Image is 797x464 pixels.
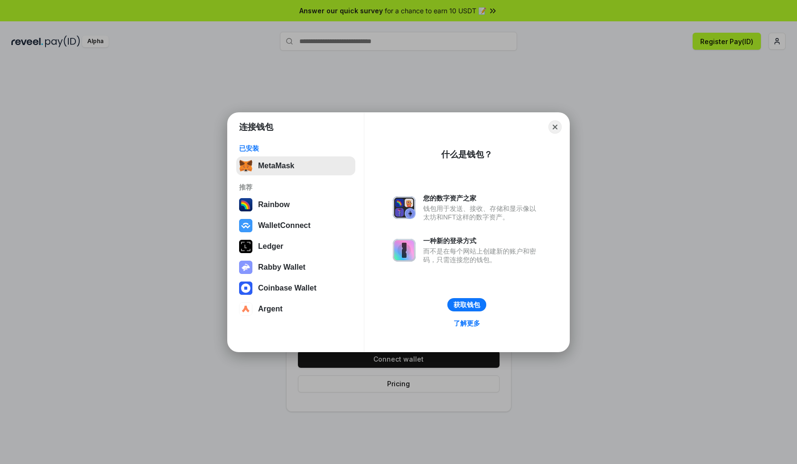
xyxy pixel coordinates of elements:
[258,221,311,230] div: WalletConnect
[441,149,492,160] div: 什么是钱包？
[239,144,352,153] div: 已安装
[239,183,352,191] div: 推荐
[236,300,355,318] button: Argent
[258,200,290,209] div: Rainbow
[239,121,273,133] h1: 连接钱包
[239,198,252,211] img: svg+xml,%3Csvg%20width%3D%22120%22%20height%3D%22120%22%20viewBox%3D%220%200%20120%20120%22%20fil...
[258,242,283,251] div: Ledger
[239,219,252,232] img: svg+xml,%3Csvg%20width%3D%2228%22%20height%3D%2228%22%20viewBox%3D%220%200%2028%2028%22%20fill%3D...
[236,279,355,298] button: Coinbase Wallet
[239,302,252,316] img: svg+xml,%3Csvg%20width%3D%2228%22%20height%3D%2228%22%20viewBox%3D%220%200%2028%2028%22%20fill%3D...
[447,298,486,311] button: 获取钱包
[258,162,294,170] div: MetaMask
[423,194,541,202] div: 您的数字资产之家
[258,284,316,292] div: Coinbase Wallet
[548,120,562,134] button: Close
[236,195,355,214] button: Rainbow
[258,305,283,313] div: Argent
[236,237,355,256] button: Ledger
[239,261,252,274] img: svg+xml,%3Csvg%20xmlns%3D%22http%3A%2F%2Fwww.w3.org%2F2000%2Fsvg%22%20fill%3D%22none%22%20viewBox...
[448,317,486,329] a: 了解更多
[236,258,355,277] button: Rabby Wallet
[239,240,252,253] img: svg+xml,%3Csvg%20xmlns%3D%22http%3A%2F%2Fwww.w3.org%2F2000%2Fsvg%22%20width%3D%2228%22%20height%3...
[236,156,355,175] button: MetaMask
[393,196,416,219] img: svg+xml,%3Csvg%20xmlns%3D%22http%3A%2F%2Fwww.w3.org%2F2000%2Fsvg%22%20fill%3D%22none%22%20viewBox...
[393,239,416,262] img: svg+xml,%3Csvg%20xmlns%3D%22http%3A%2F%2Fwww.w3.org%2F2000%2Fsvg%22%20fill%3D%22none%22%20viewBox...
[454,300,480,309] div: 获取钱包
[423,237,541,245] div: 一种新的登录方式
[239,282,252,295] img: svg+xml,%3Csvg%20width%3D%2228%22%20height%3D%2228%22%20viewBox%3D%220%200%2028%2028%22%20fill%3D...
[239,159,252,173] img: svg+xml,%3Csvg%20fill%3D%22none%22%20height%3D%2233%22%20viewBox%3D%220%200%2035%2033%22%20width%...
[236,216,355,235] button: WalletConnect
[423,204,541,221] div: 钱包用于发送、接收、存储和显示像以太坊和NFT这样的数字资产。
[423,247,541,264] div: 而不是在每个网站上创建新的账户和密码，只需连接您的钱包。
[454,319,480,328] div: 了解更多
[258,263,306,272] div: Rabby Wallet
